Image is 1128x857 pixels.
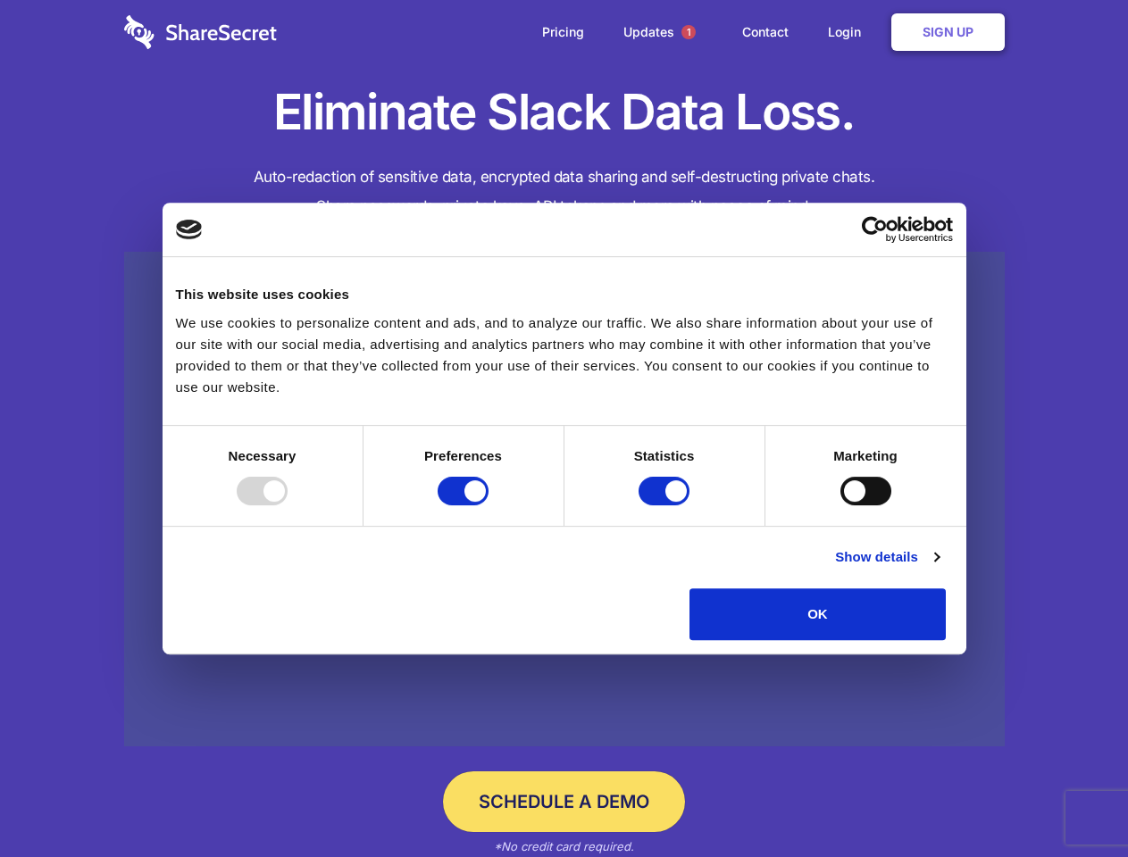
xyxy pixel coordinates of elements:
em: *No credit card required. [494,839,634,853]
a: Wistia video thumbnail [124,252,1005,747]
strong: Preferences [424,448,502,463]
a: Contact [724,4,806,60]
h1: Eliminate Slack Data Loss. [124,80,1005,145]
button: OK [689,588,946,640]
a: Usercentrics Cookiebot - opens in a new window [797,216,953,243]
a: Schedule a Demo [443,771,685,832]
span: 1 [681,25,696,39]
a: Pricing [524,4,602,60]
strong: Statistics [634,448,695,463]
a: Show details [835,546,939,568]
div: We use cookies to personalize content and ads, and to analyze our traffic. We also share informat... [176,312,953,398]
a: Login [810,4,888,60]
strong: Marketing [833,448,898,463]
img: logo-wordmark-white-trans-d4663122ce5f474addd5e946df7df03e33cb6a1c49d2221995e7729f52c070b2.svg [124,15,277,49]
a: Sign Up [891,13,1005,51]
div: This website uses cookies [176,284,953,305]
strong: Necessary [229,448,297,463]
img: logo [176,220,203,239]
h4: Auto-redaction of sensitive data, encrypted data sharing and self-destructing private chats. Shar... [124,162,1005,221]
